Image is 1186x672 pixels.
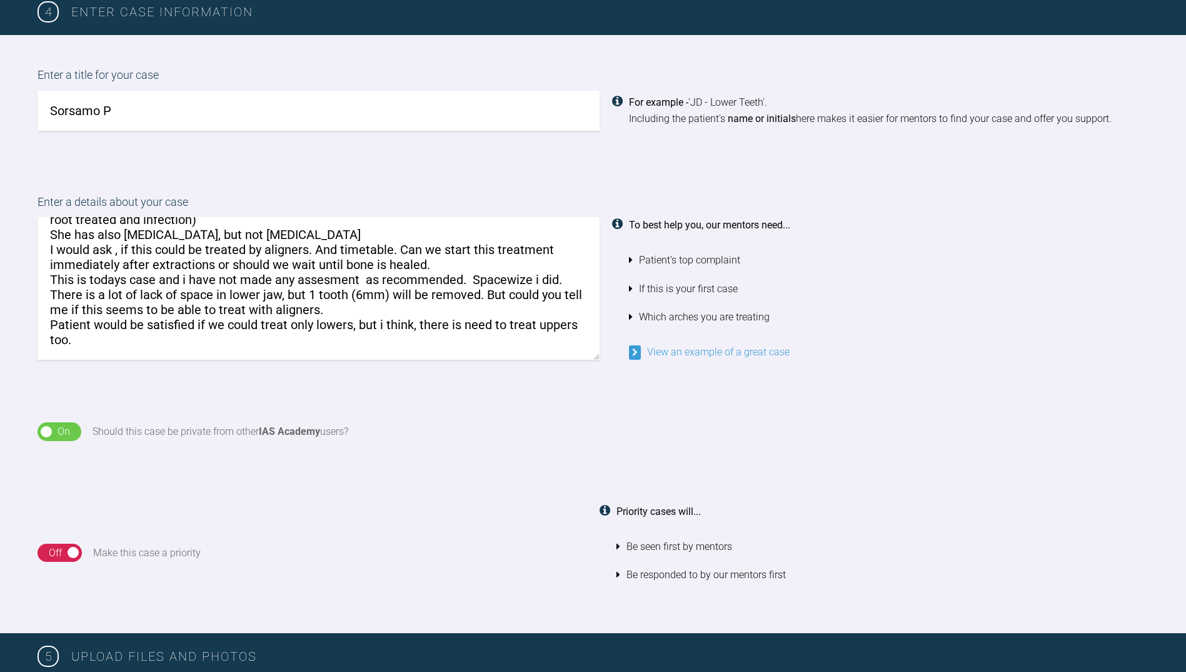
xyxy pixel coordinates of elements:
[616,506,701,517] strong: Priority cases will...
[38,217,600,360] textarea: Patient has quite severe crowding. d.41 fractured, will be extracted. d.26 will be extracted too(...
[259,425,320,437] strong: IAS Academy
[629,275,1149,303] li: If this is your first case
[629,346,790,358] a: View an example of a great case
[93,545,201,561] div: Make this case a priority
[629,96,688,108] strong: For example -
[38,91,600,131] input: JD - Lower Teeth
[728,113,796,125] strong: name or initials
[629,246,1149,275] li: Patient's top complaint
[616,561,1149,589] li: Be responded to by our mentors first
[629,219,790,231] strong: To best help you, our mentors need...
[629,303,1149,332] li: Which arches you are treating
[71,2,1148,22] h3: Enter case information
[58,424,70,440] div: On
[71,646,1148,666] h3: Upload Files and Photos
[38,1,59,23] span: 4
[38,646,59,667] span: 5
[38,193,1148,218] label: Enter a details about your case
[629,94,1149,126] div: 'JD - Lower Teeth'. Including the patient's here makes it easier for mentors to find your case an...
[93,424,348,440] div: Should this case be private from other users?
[38,66,1148,91] label: Enter a title for your case
[616,532,1149,561] li: Be seen first by mentors
[49,545,62,561] div: Off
